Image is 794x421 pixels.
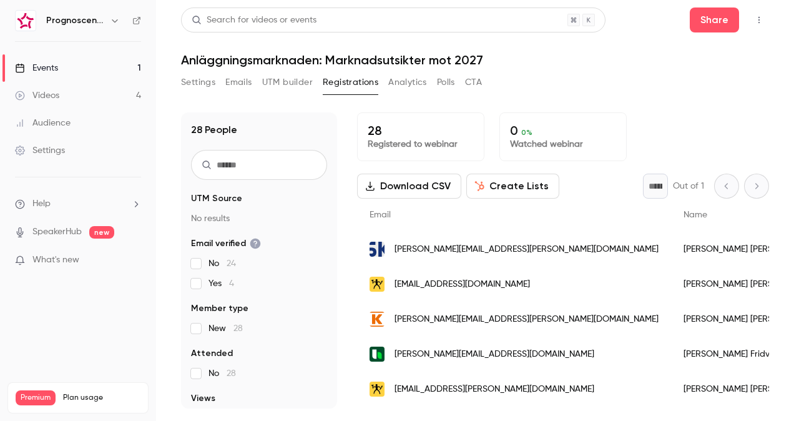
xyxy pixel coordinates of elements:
[89,226,114,239] span: new
[15,144,65,157] div: Settings
[16,390,56,405] span: Premium
[181,52,769,67] h1: Anläggningsmarknaden: Marknadsutsikter mot 2027
[32,225,82,239] a: SpeakerHub
[233,324,243,333] span: 28
[16,11,36,31] img: Prognoscentret | Powered by Hubexo
[32,197,51,210] span: Help
[395,278,530,291] span: [EMAIL_ADDRESS][DOMAIN_NAME]
[370,312,385,327] img: kesko.se
[191,212,327,225] p: No results
[437,72,455,92] button: Polls
[15,117,71,129] div: Audience
[191,237,261,250] span: Email verified
[465,72,482,92] button: CTA
[208,257,236,270] span: No
[262,72,313,92] button: UTM builder
[15,197,141,210] li: help-dropdown-opener
[466,174,559,199] button: Create Lists
[395,313,659,326] span: [PERSON_NAME][EMAIL_ADDRESS][PERSON_NAME][DOMAIN_NAME]
[395,383,594,396] span: [EMAIL_ADDRESS][PERSON_NAME][DOMAIN_NAME]
[126,255,141,266] iframe: Noticeable Trigger
[388,72,427,92] button: Analytics
[227,369,236,378] span: 28
[46,14,105,27] h6: Prognoscentret | Powered by Hubexo
[181,72,215,92] button: Settings
[323,72,378,92] button: Registrations
[510,138,616,151] p: Watched webinar
[208,322,243,335] span: New
[227,259,236,268] span: 24
[208,367,236,380] span: No
[370,277,385,292] img: beijerbygg.se
[370,210,391,219] span: Email
[395,348,594,361] span: [PERSON_NAME][EMAIL_ADDRESS][DOMAIN_NAME]
[63,393,140,403] span: Plan usage
[229,279,234,288] span: 4
[191,192,242,205] span: UTM Source
[370,347,385,362] img: heidelbergmaterials.com
[521,128,532,137] span: 0 %
[191,302,248,315] span: Member type
[192,14,316,27] div: Search for videos or events
[225,72,252,92] button: Emails
[32,254,79,267] span: What's new
[368,123,474,138] p: 28
[370,382,385,397] img: beijerbygg.se
[684,210,707,219] span: Name
[357,174,461,199] button: Download CSV
[191,392,215,405] span: Views
[370,242,385,257] img: skanska.se
[15,89,59,102] div: Videos
[368,138,474,151] p: Registered to webinar
[673,180,704,192] p: Out of 1
[208,277,234,290] span: Yes
[15,62,58,74] div: Events
[191,122,237,137] h1: 28 People
[395,243,659,256] span: [PERSON_NAME][EMAIL_ADDRESS][PERSON_NAME][DOMAIN_NAME]
[191,347,233,360] span: Attended
[510,123,616,138] p: 0
[690,7,739,32] button: Share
